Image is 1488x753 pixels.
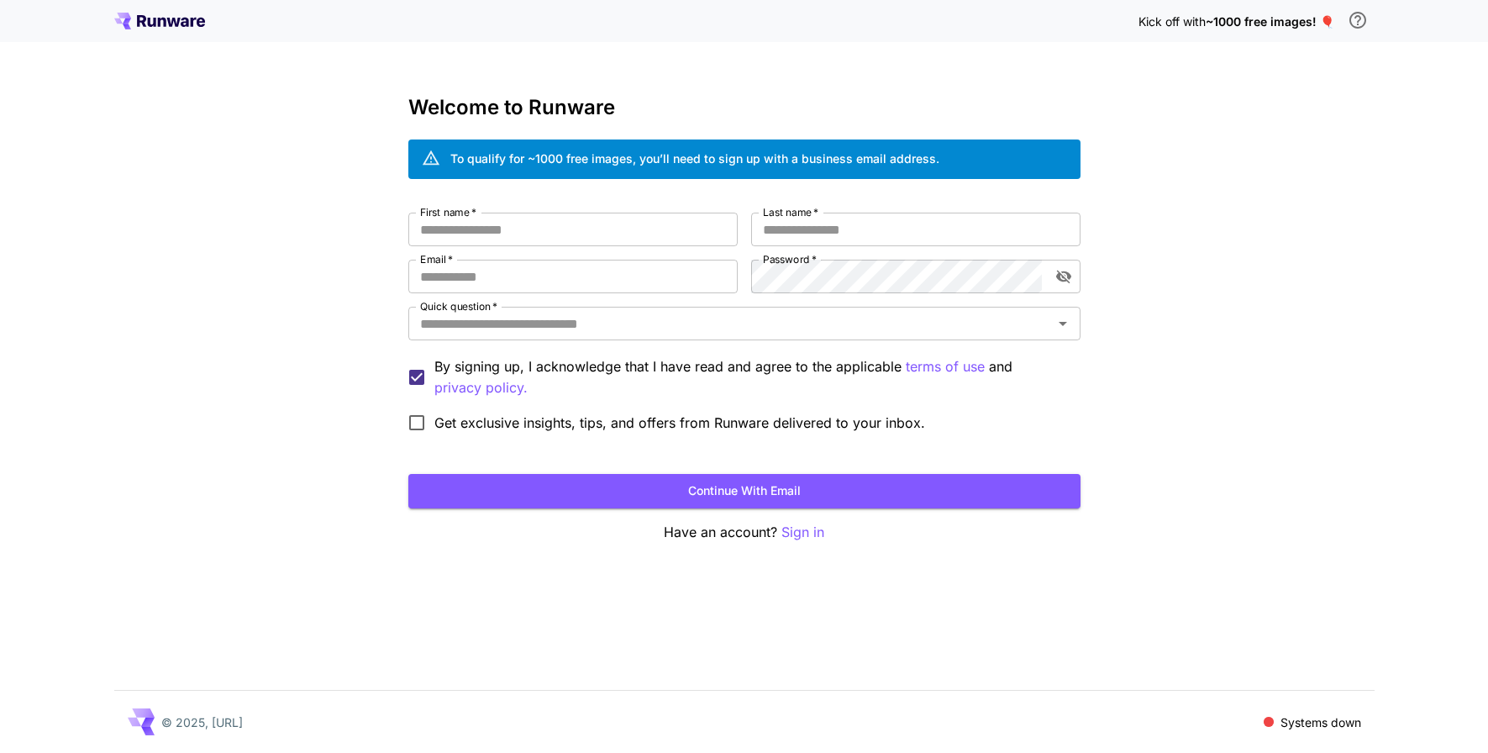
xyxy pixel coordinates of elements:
span: Kick off with [1138,14,1206,29]
h3: Welcome to Runware [408,96,1081,119]
label: Last name [763,205,818,219]
label: Password [763,252,817,266]
label: Email [420,252,453,266]
div: To qualify for ~1000 free images, you’ll need to sign up with a business email address. [450,150,939,167]
p: Systems down [1280,714,1361,731]
p: © 2025, [URL] [161,714,243,731]
span: Get exclusive insights, tips, and offers from Runware delivered to your inbox. [434,413,925,433]
p: terms of use [906,356,985,377]
label: Quick question [420,299,497,313]
span: ~1000 free images! 🎈 [1206,14,1334,29]
button: toggle password visibility [1049,261,1079,292]
p: Have an account? [408,522,1081,543]
button: By signing up, I acknowledge that I have read and agree to the applicable and privacy policy. [906,356,985,377]
button: Sign in [781,522,824,543]
p: By signing up, I acknowledge that I have read and agree to the applicable and [434,356,1067,398]
button: Open [1051,312,1075,335]
button: Continue with email [408,474,1081,508]
label: First name [420,205,476,219]
button: In order to qualify for free credit, you need to sign up with a business email address and click ... [1341,3,1375,37]
p: privacy policy. [434,377,528,398]
button: By signing up, I acknowledge that I have read and agree to the applicable terms of use and [434,377,528,398]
